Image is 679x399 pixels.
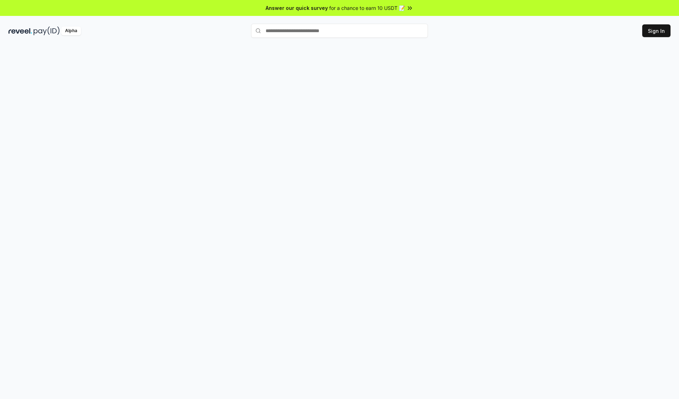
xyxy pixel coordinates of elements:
img: pay_id [34,27,60,35]
img: reveel_dark [8,27,32,35]
div: Alpha [61,27,81,35]
span: for a chance to earn 10 USDT 📝 [329,4,405,12]
span: Answer our quick survey [266,4,328,12]
button: Sign In [642,24,671,37]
